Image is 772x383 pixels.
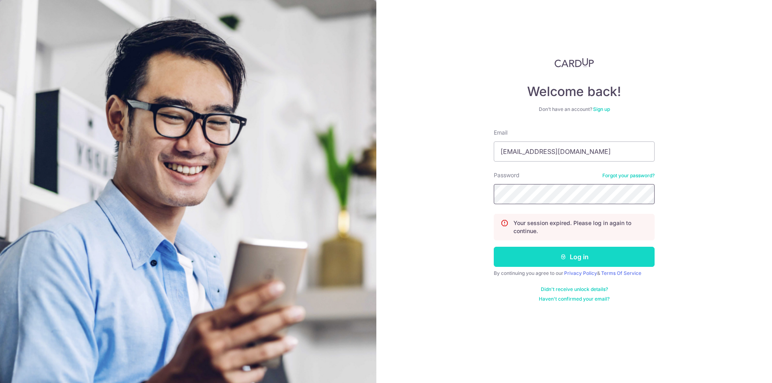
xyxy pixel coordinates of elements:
a: Terms Of Service [601,270,641,276]
p: Your session expired. Please log in again to continue. [513,219,648,235]
a: Forgot your password? [602,172,655,179]
a: Didn't receive unlock details? [541,286,608,293]
img: CardUp Logo [554,58,594,68]
a: Sign up [593,106,610,112]
h4: Welcome back! [494,84,655,100]
button: Log in [494,247,655,267]
div: Don’t have an account? [494,106,655,113]
a: Privacy Policy [564,270,597,276]
div: By continuing you agree to our & [494,270,655,276]
label: Password [494,171,519,179]
input: Enter your Email [494,141,655,162]
label: Email [494,129,507,137]
a: Haven't confirmed your email? [539,296,610,302]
